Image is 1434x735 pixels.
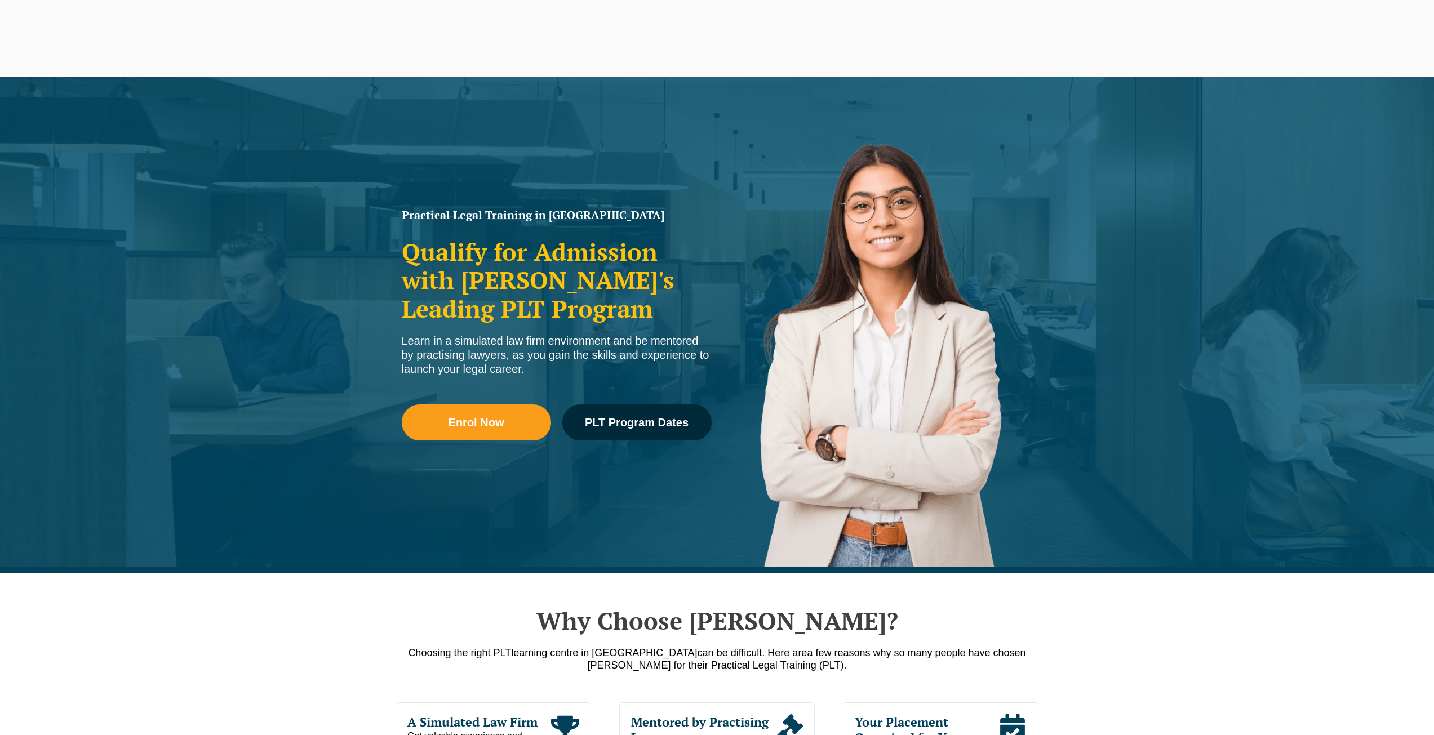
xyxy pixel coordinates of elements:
[402,404,551,440] a: Enrol Now
[396,607,1038,635] h2: Why Choose [PERSON_NAME]?
[402,210,712,221] h1: Practical Legal Training in [GEOGRAPHIC_DATA]
[511,647,697,658] span: learning centre in [GEOGRAPHIC_DATA]
[407,714,551,730] span: A Simulated Law Firm
[396,647,1038,671] p: a few reasons why so many people have chosen [PERSON_NAME] for their Practical Legal Training (PLT).
[562,404,712,440] a: PLT Program Dates
[408,647,511,658] span: Choosing the right PLT
[698,647,807,658] span: can be difficult. Here are
[449,417,504,428] span: Enrol Now
[585,417,689,428] span: PLT Program Dates
[402,238,712,323] h2: Qualify for Admission with [PERSON_NAME]'s Leading PLT Program
[402,334,712,376] div: Learn in a simulated law firm environment and be mentored by practising lawyers, as you gain the ...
